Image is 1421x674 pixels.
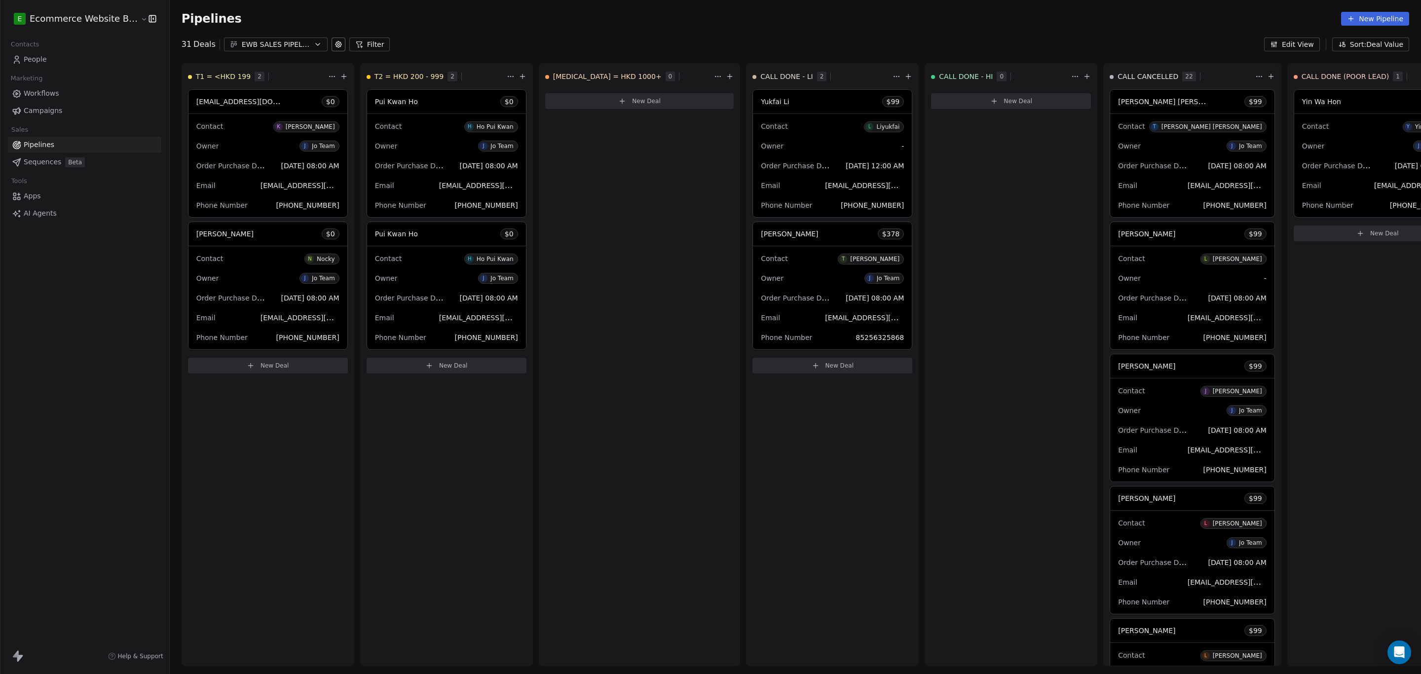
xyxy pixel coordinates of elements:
[887,97,900,107] span: $ 99
[1208,559,1266,566] span: [DATE] 08:00 AM
[459,294,518,302] span: [DATE] 08:00 AM
[846,162,904,170] span: [DATE] 12:00 AM
[1118,578,1137,586] span: Email
[261,181,381,190] span: [EMAIL_ADDRESS][DOMAIN_NAME]
[7,122,33,137] span: Sales
[939,72,993,81] span: CALL DONE - HI
[7,174,31,188] span: Tools
[1213,388,1262,395] div: [PERSON_NAME]
[483,274,485,282] div: J
[8,103,161,119] a: Campaigns
[1161,123,1262,130] div: [PERSON_NAME] [PERSON_NAME]
[24,140,54,150] span: Pipelines
[1208,162,1266,170] span: [DATE] 08:00 AM
[375,255,402,262] span: Contact
[1182,72,1196,81] span: 22
[375,230,418,238] span: Pui Kwan Ho
[8,154,161,170] a: SequencesBeta
[1110,222,1274,350] div: [PERSON_NAME]$99ContactL[PERSON_NAME]Owner-Order Purchase Date[DATE] 08:00 AMEmail[EMAIL_ADDRESS]...
[375,314,394,322] span: Email
[477,256,514,262] div: Ho Pui Kwan
[846,294,904,302] span: [DATE] 08:00 AM
[196,182,216,189] span: Email
[108,652,163,660] a: Help & Support
[1118,274,1141,282] span: Owner
[1239,407,1262,414] div: Jo Team
[1118,97,1235,106] span: [PERSON_NAME] [PERSON_NAME]
[6,37,43,52] span: Contacts
[188,89,348,218] div: [EMAIL_ADDRESS][DOMAIN_NAME]$0ContactK[PERSON_NAME]OwnerJJo TeamOrder Purchase Date[DATE] 08:00 A...
[1208,426,1266,434] span: [DATE] 08:00 AM
[1188,313,1309,322] span: [EMAIL_ADDRESS][DOMAIN_NAME]
[931,93,1091,109] button: New Deal
[760,72,813,81] span: CALL DONE - LI
[545,64,712,89] div: [MEDICAL_DATA] = HKD 1000+0
[1264,273,1267,283] span: -
[632,97,661,105] span: New Deal
[1208,294,1266,302] span: [DATE] 08:00 AM
[1203,598,1267,606] span: [PHONE_NUMBER]
[196,230,254,238] span: [PERSON_NAME]
[856,334,904,341] span: 85256325868
[367,64,505,89] div: T2 = HKD 200 - 9992
[196,255,223,262] span: Contact
[304,274,306,282] div: J
[761,98,789,106] span: Yukfai Li
[825,313,946,322] span: [EMAIL_ADDRESS][DOMAIN_NAME]
[1110,354,1274,482] div: [PERSON_NAME]$99ContactJ[PERSON_NAME]OwnerJJo TeamOrder Purchase Date[DATE] 08:00 AMEmail[EMAIL_A...
[286,123,335,130] div: [PERSON_NAME]
[1118,255,1145,262] span: Contact
[868,123,871,131] div: L
[1118,539,1141,547] span: Owner
[24,88,59,99] span: Workflows
[1118,230,1175,238] span: [PERSON_NAME]
[8,85,161,102] a: Workflows
[312,143,335,150] div: Jo Team
[196,161,268,170] span: Order Purchase Date
[882,229,900,239] span: $ 378
[308,255,312,263] div: N
[1118,387,1145,395] span: Contact
[761,255,787,262] span: Contact
[439,181,560,190] span: [EMAIL_ADDRESS][DOMAIN_NAME]
[454,201,518,209] span: [PHONE_NUMBER]
[367,89,526,218] div: Pui Kwan Ho$0ContactHHo Pui KwanOwnerJJo TeamOrder Purchase Date[DATE] 08:00 AMEmail[EMAIL_ADDRES...
[1249,229,1262,239] span: $ 99
[1118,142,1141,150] span: Owner
[752,358,912,374] button: New Deal
[468,255,472,263] div: H
[483,142,485,150] div: J
[1302,72,1389,81] span: CALL DONE (POOR LEAD)
[24,191,41,201] span: Apps
[375,293,447,302] span: Order Purchase Date
[182,12,242,26] span: Pipelines
[752,222,912,350] div: [PERSON_NAME]$378ContactT[PERSON_NAME]OwnerJJo TeamOrder Purchase Date[DATE] 08:00 AMEmail[EMAIL_...
[1204,520,1207,527] div: L
[8,205,161,222] a: AI Agents
[1407,123,1410,131] div: Y
[196,314,216,322] span: Email
[761,122,787,130] span: Contact
[1118,122,1145,130] span: Contact
[1341,12,1409,26] button: New Pipeline
[1110,89,1274,218] div: [PERSON_NAME] [PERSON_NAME]$99ContactT[PERSON_NAME] [PERSON_NAME]OwnerJJo TeamOrder Purchase Date...
[1393,72,1403,81] span: 1
[505,97,514,107] span: $ 0
[375,122,402,130] span: Contact
[349,37,390,51] button: Filter
[277,123,280,131] div: K
[761,201,812,209] span: Phone Number
[761,293,833,302] span: Order Purchase Date
[1203,201,1267,209] span: [PHONE_NUMBER]
[196,122,223,130] span: Contact
[1302,122,1329,130] span: Contact
[255,72,264,81] span: 2
[304,142,306,150] div: J
[375,201,426,209] span: Phone Number
[1118,161,1190,170] span: Order Purchase Date
[242,39,310,50] div: EWB SALES PIPELINE_ [DATE]-[DATE]
[375,182,394,189] span: Email
[8,51,161,68] a: People
[24,106,62,116] span: Campaigns
[326,229,335,239] span: $ 0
